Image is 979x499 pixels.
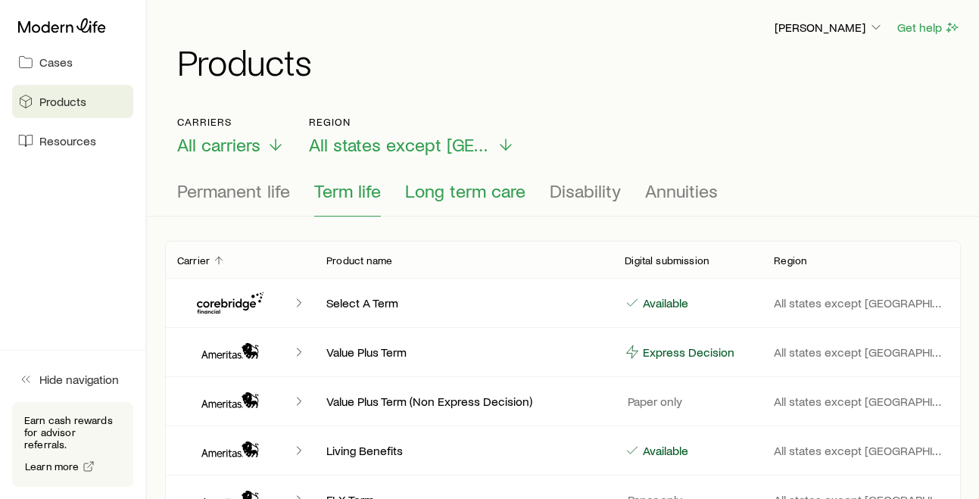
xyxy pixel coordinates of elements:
a: Resources [12,124,133,157]
button: Hide navigation [12,363,133,396]
button: RegionAll states except [GEOGRAPHIC_DATA] [309,116,515,156]
div: Earn cash rewards for advisor referrals.Learn more [12,402,133,487]
span: Learn more [25,461,80,472]
a: Products [12,85,133,118]
p: Available [640,443,688,458]
span: All carriers [177,134,260,155]
p: Express Decision [640,345,734,360]
p: All states except [GEOGRAPHIC_DATA] [774,394,949,409]
span: All states except [GEOGRAPHIC_DATA] [309,134,491,155]
p: Product name [326,254,392,267]
span: Term life [314,180,381,201]
a: Cases [12,45,133,79]
h1: Products [177,43,961,80]
span: Resources [39,133,96,148]
p: All states except [GEOGRAPHIC_DATA] [774,443,949,458]
p: Paper only [625,394,682,409]
p: Digital submission [625,254,709,267]
p: [PERSON_NAME] [775,20,884,35]
button: [PERSON_NAME] [774,19,884,37]
span: Cases [39,55,73,70]
div: Product types [177,180,949,217]
button: Get help [896,19,961,36]
p: All states except [GEOGRAPHIC_DATA] [774,345,949,360]
span: Long term care [405,180,525,201]
p: Region [774,254,806,267]
p: Available [640,295,688,310]
span: Permanent life [177,180,290,201]
p: Carriers [177,116,285,128]
span: Annuities [645,180,718,201]
p: Carrier [177,254,210,267]
p: Value Plus Term (Non Express Decision) [326,394,600,409]
p: Region [309,116,515,128]
p: Living Benefits [326,443,600,458]
button: CarriersAll carriers [177,116,285,156]
p: Select A Term [326,295,600,310]
p: Earn cash rewards for advisor referrals. [24,414,121,451]
span: Hide navigation [39,372,119,387]
p: All states except [GEOGRAPHIC_DATA] [774,295,949,310]
span: Products [39,94,86,109]
p: Value Plus Term [326,345,600,360]
span: Disability [550,180,621,201]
